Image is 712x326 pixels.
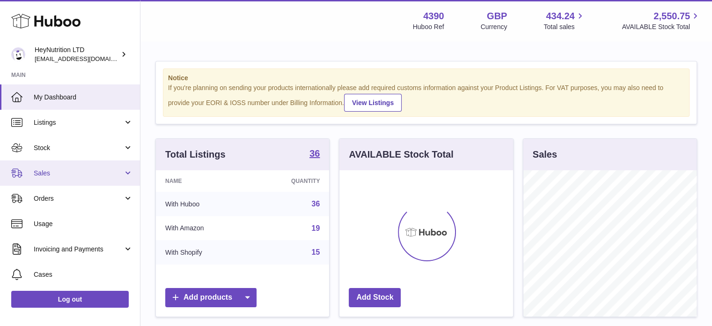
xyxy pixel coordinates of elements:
[251,170,330,192] th: Quantity
[349,148,453,161] h3: AVAILABLE Stock Total
[309,149,320,158] strong: 36
[349,288,401,307] a: Add Stock
[344,94,402,112] a: View Listings
[653,10,690,23] span: 2,550.75
[168,74,684,83] strong: Notice
[533,148,557,161] h3: Sales
[156,216,251,241] td: With Amazon
[312,248,320,256] a: 15
[11,291,129,308] a: Log out
[35,55,138,62] span: [EMAIL_ADDRESS][DOMAIN_NAME]
[309,149,320,160] a: 36
[622,10,701,31] a: 2,550.75 AVAILABLE Stock Total
[34,144,123,152] span: Stock
[11,47,25,61] img: info@heynutrition.com
[481,23,507,31] div: Currency
[168,83,684,112] div: If you're planning on sending your products internationally please add required customs informati...
[312,200,320,208] a: 36
[34,245,123,254] span: Invoicing and Payments
[156,170,251,192] th: Name
[543,23,585,31] span: Total sales
[546,10,574,23] span: 434.24
[35,45,119,63] div: HeyNutrition LTD
[34,169,123,178] span: Sales
[487,10,507,23] strong: GBP
[543,10,585,31] a: 434.24 Total sales
[622,23,701,31] span: AVAILABLE Stock Total
[34,118,123,127] span: Listings
[165,288,257,307] a: Add products
[312,224,320,232] a: 19
[156,240,251,265] td: With Shopify
[34,194,123,203] span: Orders
[34,93,133,102] span: My Dashboard
[156,192,251,216] td: With Huboo
[34,220,133,228] span: Usage
[413,23,444,31] div: Huboo Ref
[165,148,226,161] h3: Total Listings
[34,270,133,279] span: Cases
[423,10,444,23] strong: 4390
